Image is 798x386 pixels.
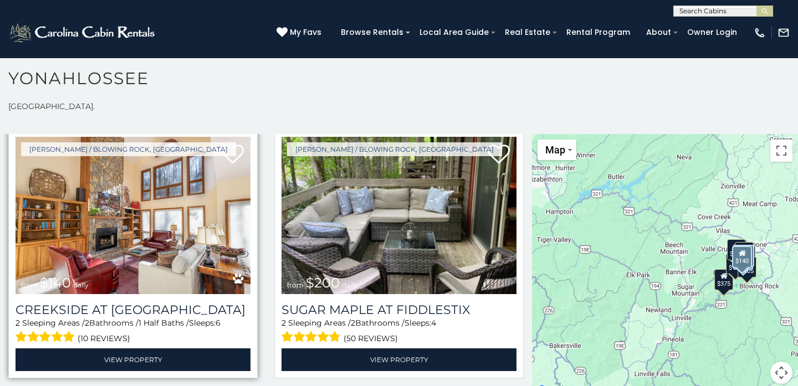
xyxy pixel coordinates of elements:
[282,137,516,294] a: Sugar Maple at Fiddlestix from $200 daily
[499,24,556,41] a: Real Estate
[714,269,733,290] div: $375
[431,318,436,328] span: 4
[734,244,754,266] div: $120
[777,27,790,39] img: mail-regular-white.png
[139,318,189,328] span: 1 Half Baths /
[8,22,158,44] img: White-1-2.png
[545,144,565,156] span: Map
[287,142,502,156] a: [PERSON_NAME] / Blowing Rock, [GEOGRAPHIC_DATA]
[682,24,743,41] a: Owner Login
[306,275,340,291] span: $200
[414,24,494,41] a: Local Area Guide
[16,348,250,371] a: View Property
[282,317,516,346] div: Sleeping Areas / Bathrooms / Sleeps:
[351,318,355,328] span: 2
[335,24,409,41] a: Browse Rentals
[738,256,756,277] div: $205
[16,317,250,346] div: Sleeping Areas / Bathrooms / Sleeps:
[344,331,398,346] span: (50 reviews)
[282,348,516,371] a: View Property
[16,137,250,294] img: Creekside at Yonahlossee
[770,362,792,384] button: Map camera controls
[733,247,753,269] div: $125
[277,27,324,39] a: My Favs
[735,242,754,263] div: $220
[85,318,89,328] span: 2
[727,239,746,260] div: $400
[641,24,677,41] a: About
[287,281,304,289] span: from
[21,142,236,156] a: [PERSON_NAME] / Blowing Rock, [GEOGRAPHIC_DATA]
[282,302,516,317] a: Sugar Maple at Fiddlestix
[78,331,130,346] span: (10 reviews)
[21,281,38,289] span: from
[16,302,250,317] h3: Creekside at Yonahlossee
[282,137,516,294] img: Sugar Maple at Fiddlestix
[282,318,286,328] span: 2
[290,27,321,38] span: My Favs
[538,140,576,160] button: Change map style
[726,253,745,274] div: $155
[770,140,792,162] button: Toggle fullscreen view
[16,302,250,317] a: Creekside at [GEOGRAPHIC_DATA]
[216,318,221,328] span: 6
[754,27,766,39] img: phone-regular-white.png
[342,281,357,289] span: daily
[561,24,636,41] a: Rental Program
[732,246,752,268] div: $140
[73,281,89,289] span: daily
[16,137,250,294] a: Creekside at Yonahlossee from $140 daily
[16,318,20,328] span: 2
[40,275,71,291] span: $140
